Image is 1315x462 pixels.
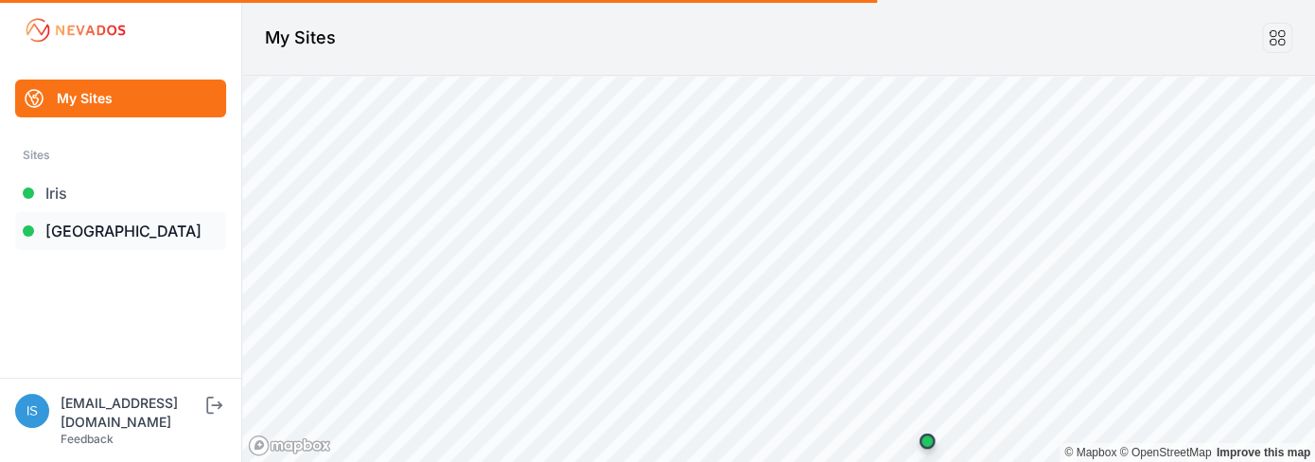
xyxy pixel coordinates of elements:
canvas: Map [242,76,1315,462]
a: OpenStreetMap [1119,446,1211,459]
div: Sites [23,144,219,167]
a: [GEOGRAPHIC_DATA] [15,212,226,250]
img: Nevados [23,15,129,45]
a: My Sites [15,80,226,117]
a: Feedback [61,432,114,446]
img: iswagart@prim.com [15,394,49,428]
a: Iris [15,174,226,212]
div: [EMAIL_ADDRESS][DOMAIN_NAME] [61,394,202,432]
h1: My Sites [265,25,336,51]
a: Mapbox logo [248,435,331,456]
a: Mapbox [1064,446,1116,459]
div: Map marker [908,422,946,460]
a: Map feedback [1217,446,1310,459]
